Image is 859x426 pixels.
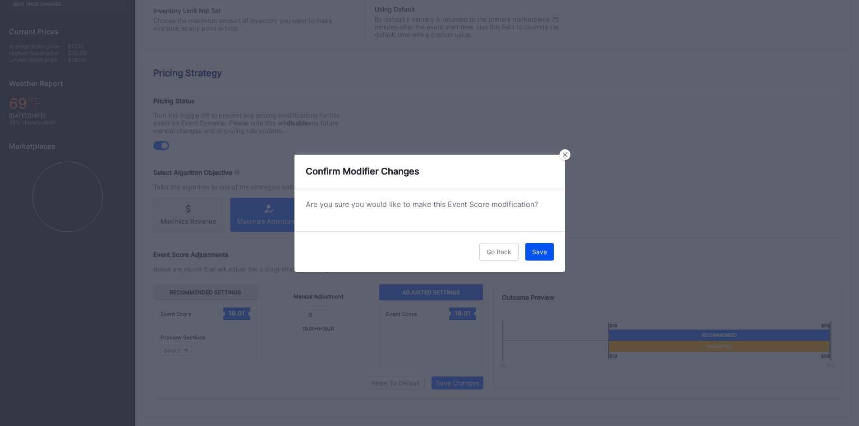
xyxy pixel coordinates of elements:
button: Save [525,243,554,261]
div: Are you sure you would like to make this Event Score modification? [306,200,554,209]
div: Go Back [487,248,511,256]
div: Confirm Modifier Changes [294,155,565,188]
div: Save [532,248,547,256]
button: Go Back [479,243,519,261]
